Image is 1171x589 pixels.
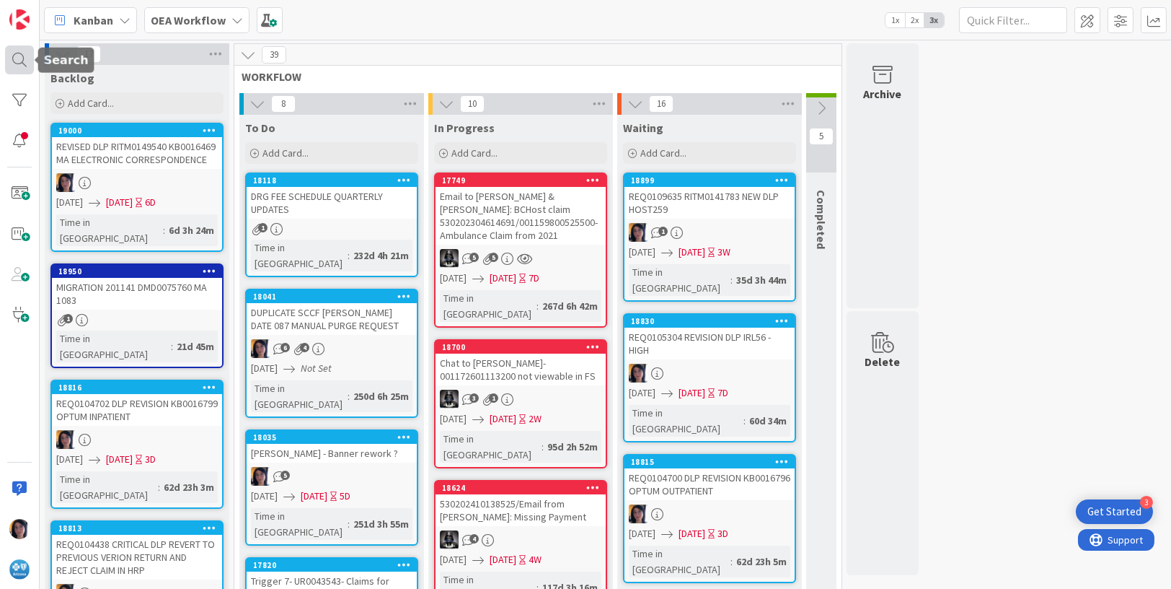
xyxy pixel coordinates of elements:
span: 8 [271,95,296,113]
span: Waiting [623,121,663,135]
div: 18035[PERSON_NAME] - Banner rework ? [247,431,417,463]
div: 251d 3h 55m [350,516,412,532]
div: Time in [GEOGRAPHIC_DATA] [629,405,743,437]
span: 39 [262,46,286,64]
span: 6 [280,343,290,352]
span: [DATE] [629,245,655,260]
span: : [730,554,733,570]
span: [DATE] [679,526,705,541]
div: 232d 4h 21m [350,248,412,263]
div: 6D [145,195,156,210]
div: 3D [145,452,156,467]
img: TC [629,505,648,523]
span: : [348,516,350,532]
span: [DATE] [629,526,655,541]
div: Chat to [PERSON_NAME]- 001172601113200 not viewable in FS [436,354,606,385]
span: : [730,272,733,288]
div: 3W [717,245,730,260]
div: 18899 [624,174,795,187]
div: 18815 [631,457,795,467]
div: Time in [GEOGRAPHIC_DATA] [440,431,542,463]
div: [PERSON_NAME] - Banner rework ? [247,444,417,463]
span: : [348,248,350,263]
div: 17820 [253,560,417,570]
span: [DATE] [251,489,278,504]
div: Time in [GEOGRAPHIC_DATA] [56,331,171,362]
div: 7D [529,271,539,286]
div: 18813 [52,522,222,535]
div: 250d 6h 25m [350,388,412,404]
div: Get Started [1087,505,1141,519]
div: 18700 [442,342,606,352]
span: Add Card... [262,147,309,160]
span: Add Card... [68,97,114,110]
div: TC [624,364,795,383]
span: 16 [649,95,673,113]
div: 18830 [631,316,795,326]
div: KG [436,390,606,409]
img: avatar [9,559,30,580]
div: 18813REQ0104438 CRITICAL DLP REVERT TO PREVIOUS VERION RETURN AND REJECT CLAIM IN HRP [52,522,222,580]
div: 18950 [52,265,222,278]
span: Kanban [74,12,113,29]
div: KG [436,249,606,268]
div: REQ0104438 CRITICAL DLP REVERT TO PREVIOUS VERION RETURN AND REJECT CLAIM IN HRP [52,535,222,580]
img: TC [629,223,648,242]
div: 17749 [442,175,606,186]
span: [DATE] [490,411,516,427]
div: 18624 [442,483,606,493]
div: 530202410138525/Email from [PERSON_NAME]: Missing Payment [436,494,606,526]
span: [DATE] [490,552,516,567]
div: 3 [1140,496,1153,509]
span: [DATE] [251,361,278,376]
span: 3x [924,13,944,27]
span: [DATE] [106,195,133,210]
div: Time in [GEOGRAPHIC_DATA] [629,264,730,296]
span: : [536,298,539,314]
div: 17749Email to [PERSON_NAME] & [PERSON_NAME]: BCHost claim 530202304614691/001159800525500-Ambulan... [436,174,606,245]
div: REQ0109635 RITM0141783 NEW DLP HOST259 [624,187,795,219]
div: 18118 [253,175,417,186]
span: [DATE] [106,452,133,467]
span: [DATE] [679,385,705,401]
div: 17749 [436,174,606,187]
span: : [171,339,173,354]
div: TC [624,505,795,523]
div: 18950 [58,266,222,276]
div: TC [247,467,417,486]
span: [DATE] [301,489,327,504]
div: TC [52,173,222,192]
span: : [163,222,165,238]
div: Email to [PERSON_NAME] & [PERSON_NAME]: BCHost claim 530202304614691/001159800525500-Ambulance Cl... [436,187,606,245]
div: 19000REVISED DLP RITM0149540 KB0016469 MA ELECTRONIC CORRESPONDENCE [52,124,222,169]
img: KG [440,531,459,549]
img: TC [9,519,30,539]
i: Not Set [301,362,332,375]
span: : [743,413,746,429]
span: Add Card... [451,147,498,160]
div: 18700 [436,341,606,354]
div: 18816REQ0104702 DLP REVISION KB0016799 OPTUM INPATIENT [52,381,222,426]
span: [DATE] [679,245,705,260]
img: KG [440,249,459,268]
div: Time in [GEOGRAPHIC_DATA] [251,240,348,271]
span: 5 [809,128,834,145]
div: Delete [865,353,901,370]
span: [DATE] [56,452,83,467]
span: : [158,479,160,495]
div: 18830REQ0105304 REVISION DLP IRL56 - HIGH [624,315,795,359]
span: 10 [460,95,485,113]
div: 3D [717,526,728,541]
span: WORKFLOW [242,69,823,84]
span: 1 [63,314,73,323]
div: 62d 23h 5m [733,554,790,570]
span: : [348,388,350,404]
span: [DATE] [629,385,655,401]
div: Open Get Started checklist, remaining modules: 3 [1076,499,1153,524]
div: 18118 [247,174,417,187]
span: [DATE] [440,411,467,427]
div: 18700Chat to [PERSON_NAME]- 001172601113200 not viewable in FS [436,341,606,385]
div: 19000 [52,124,222,137]
div: 19000 [58,126,222,136]
span: [DATE] [56,195,83,210]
